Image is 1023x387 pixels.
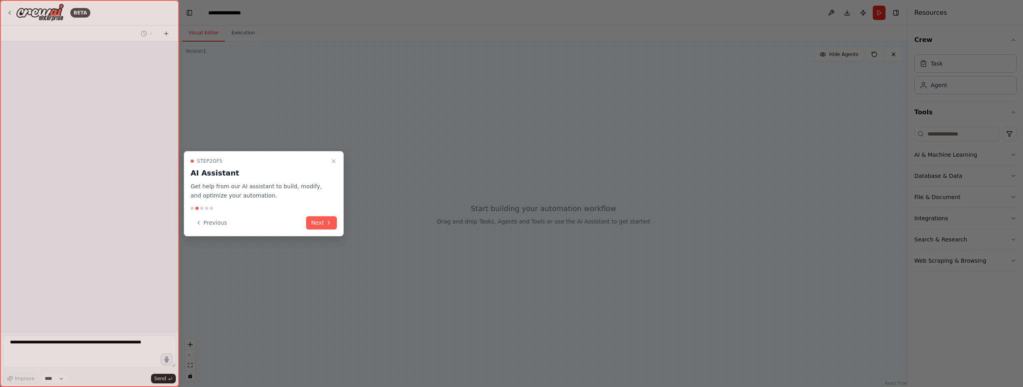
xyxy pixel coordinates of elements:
[191,168,327,179] h3: AI Assistant
[191,182,327,200] p: Get help from our AI assistant to build, modify, and optimize your automation.
[329,156,338,166] button: Close walkthrough
[306,216,337,229] button: Next
[184,7,195,18] button: Hide left sidebar
[191,216,232,229] button: Previous
[197,158,223,164] span: Step 2 of 5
